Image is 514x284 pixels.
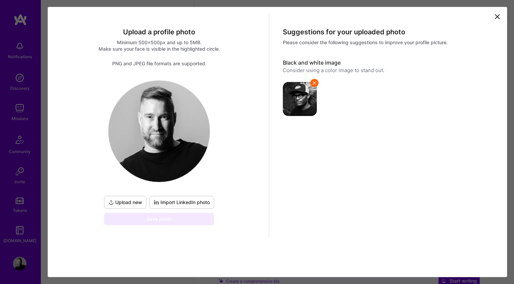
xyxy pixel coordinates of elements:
[55,28,264,36] div: Upload a profile photo
[103,80,216,225] div: logoUpload newImport LinkedIn photoSave photo
[154,199,210,206] span: Import LinkedIn photo
[149,196,214,209] button: Import LinkedIn photo
[108,199,142,206] span: Upload new
[55,60,264,67] div: PNG and JPEG file formats are supported.
[283,28,492,36] div: Suggestions for your uploaded photo
[283,67,492,74] div: Consider using a color image to stand out.
[283,59,492,67] div: Black and white image
[55,46,264,52] div: Make sure your face is visible in the highlighted circle.
[283,82,317,116] img: avatar
[154,200,159,205] i: icon LinkedInDarkV2
[55,39,264,46] div: Minimum 500x500px and up to 5MB.
[149,196,214,209] div: To import a profile photo add your LinkedIn URL to your profile.
[104,196,147,209] button: Upload new
[108,200,114,205] i: icon UploadDark
[283,39,492,46] div: Please consider the following suggestions to improve your profile picture.
[108,81,210,182] img: logo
